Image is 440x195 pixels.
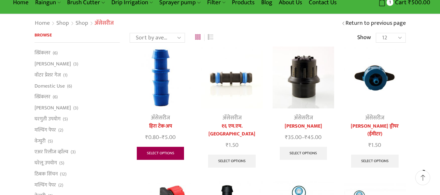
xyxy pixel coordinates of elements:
a: स्प्रिंकलर [35,49,50,58]
span: (3) [71,149,76,155]
a: वेन्चुरी [35,135,46,146]
bdi: 1.50 [368,140,381,150]
bdi: 35.00 [285,132,302,142]
a: हिरा टेक-अप [130,122,191,130]
span: (6) [53,94,58,100]
a: Domestic Use [35,80,65,91]
a: Select options for “फ्लश व्हाॅल्व” [280,147,327,160]
a: [PERSON_NAME] ड्रीपर (ईमीटर) [344,122,405,138]
span: (5) [59,160,64,166]
span: (12) [60,171,66,177]
a: मल्चिंग पेपर [35,179,56,190]
a: अ‍ॅसेसरीज [294,113,313,123]
bdi: 0.80 [145,132,159,142]
a: Select options for “हिरा ओनलाईन ड्रीपर (ईमीटर)” [351,155,399,168]
span: ₹ [226,140,229,150]
span: ₹ [162,132,165,142]
bdi: 45.00 [305,132,321,142]
a: Select options for “हिरा टेक-अप” [137,147,184,160]
a: Home [35,19,50,28]
a: Shop [56,19,69,28]
a: वॉटर प्रेशर गेज [35,69,61,80]
a: एअर रिलीज व्हाॅल्व [35,146,68,158]
span: (2) [58,127,63,133]
img: Flush valve [273,47,334,108]
a: [PERSON_NAME] [273,122,334,130]
select: Shop order [130,33,185,43]
a: Return to previous page [346,19,406,28]
span: (5) [48,138,53,145]
bdi: 1.50 [226,140,238,150]
span: (5) [63,116,68,122]
span: Show [357,34,371,42]
span: (6) [53,50,58,56]
a: Shop [75,19,89,28]
span: ₹ [305,132,307,142]
span: (2) [58,182,63,188]
a: १६ एम.एम. [GEOGRAPHIC_DATA] [201,122,263,138]
span: ₹ [368,140,371,150]
span: ₹ [145,132,148,142]
span: – [273,133,334,142]
a: ठिबक सिंचन [35,168,58,179]
h1: अ‍ॅसेसरीज [94,20,114,27]
a: Select options for “१६ एम.एम. जोईनर” [208,155,256,168]
span: (3) [73,105,78,111]
a: [PERSON_NAME] [35,59,71,70]
a: मल्चिंग पेपर [35,124,56,135]
bdi: 5.00 [162,132,176,142]
span: ₹ [285,132,288,142]
span: (3) [73,61,78,67]
a: [PERSON_NAME] [35,103,71,114]
nav: Breadcrumb [35,19,114,28]
a: घरगुती उपयोग [35,113,61,124]
img: १६ एम.एम. जोईनर [201,47,263,108]
span: Browse [35,31,52,39]
a: स्प्रिंकलर [35,91,50,103]
img: Lateral-Joiner [130,47,191,108]
img: हिरा ओनलाईन ड्रीपर (ईमीटर) [344,47,405,108]
span: (1) [63,72,67,78]
a: अ‍ॅसेसरीज [222,113,242,123]
a: घरेलू उपयोग [35,158,57,169]
span: (6) [67,83,72,90]
span: – [130,133,191,142]
a: अ‍ॅसेसरीज [365,113,384,123]
a: अ‍ॅसेसरीज [151,113,170,123]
